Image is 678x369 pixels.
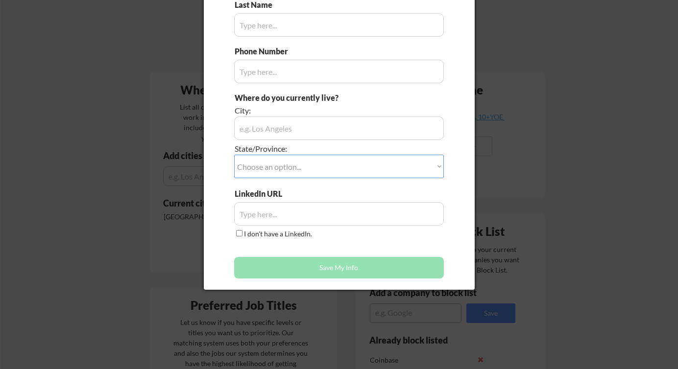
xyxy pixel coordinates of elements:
input: Type here... [234,202,444,226]
div: LinkedIn URL [235,188,308,199]
div: Phone Number [235,46,293,57]
label: I don't have a LinkedIn. [244,230,312,238]
button: Save My Info [234,257,444,278]
input: Type here... [234,13,444,37]
div: City: [235,105,389,116]
div: Where do you currently live? [235,92,389,103]
input: e.g. Los Angeles [234,116,444,140]
input: Type here... [234,60,444,83]
div: State/Province: [235,143,389,154]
